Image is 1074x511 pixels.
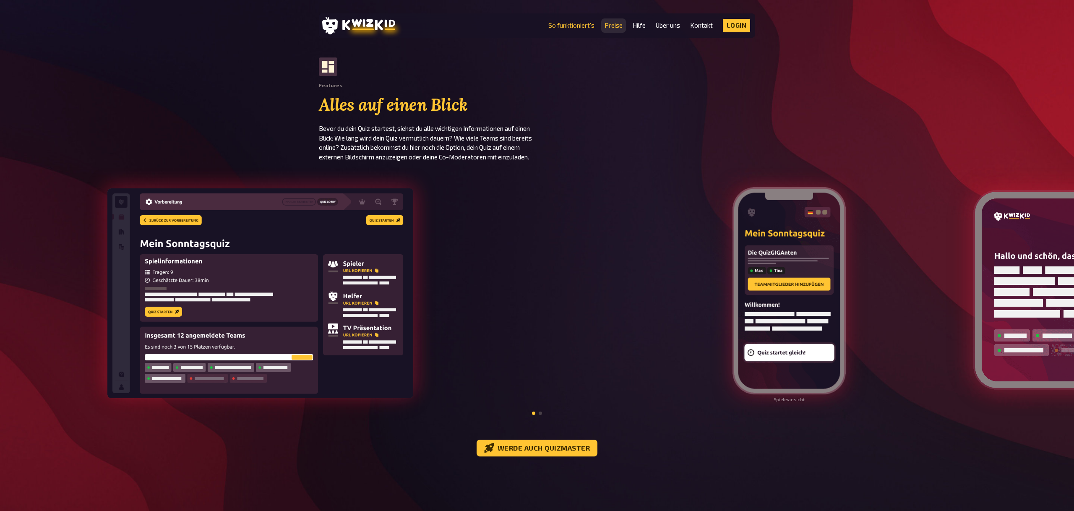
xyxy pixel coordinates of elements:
[319,83,342,89] div: Features
[732,397,847,402] center: Spieleransicht
[723,19,751,32] a: Login
[605,22,623,29] a: Preise
[319,124,537,162] p: Bevor du dein Quiz startest, siehst du alle wichtigen Informationen auf einen Blick: Wie lang wir...
[633,22,646,29] a: Hilfe
[732,186,847,396] img: Mobile
[690,22,713,29] a: Kontakt
[319,95,537,115] h2: Alles auf einen Blick
[477,440,598,456] a: Werde auch Quizmaster
[548,22,594,29] a: So funktioniert's
[656,22,680,29] a: Über uns
[107,188,413,398] img: Quizlobby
